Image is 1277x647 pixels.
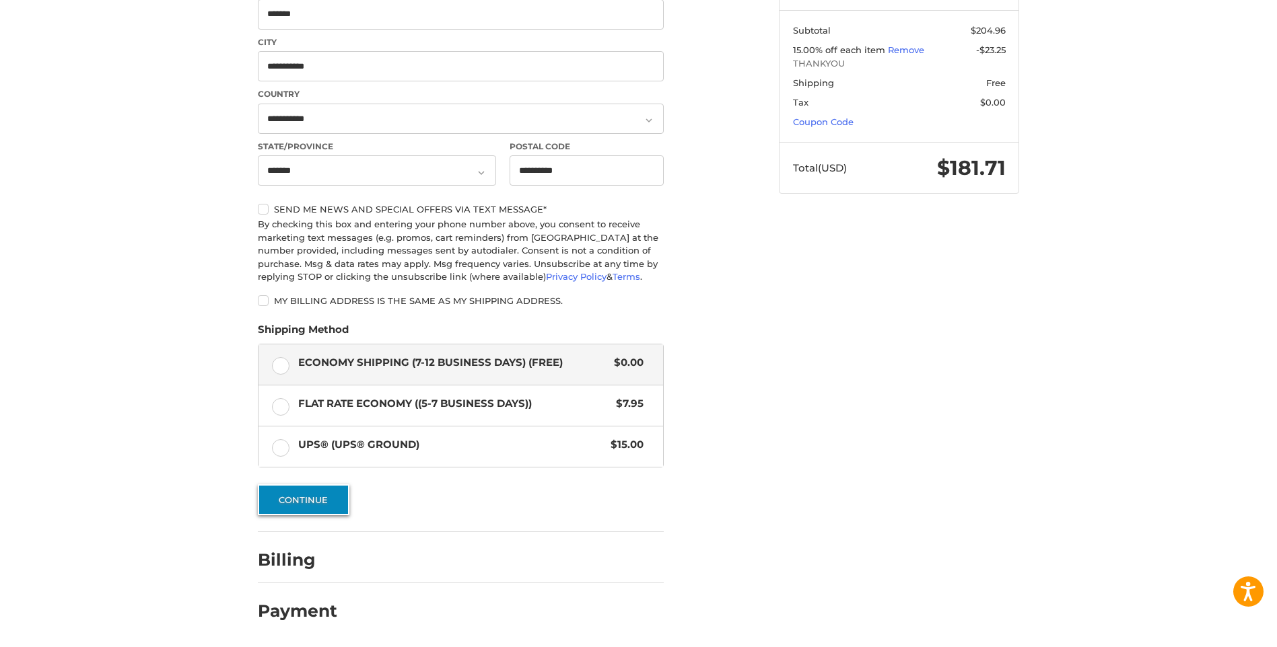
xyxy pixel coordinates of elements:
span: 15.00% off each item [793,44,888,55]
button: Continue [258,484,349,515]
span: Economy Shipping (7-12 Business Days) (Free) [298,355,608,371]
legend: Shipping Method [258,322,349,344]
a: Privacy Policy [546,271,607,282]
label: State/Province [258,141,496,153]
h2: Payment [258,601,337,621]
span: Shipping [793,77,834,88]
span: $181.71 [937,155,1006,180]
span: $0.00 [980,97,1006,108]
span: Free [986,77,1006,88]
iframe: Google Customer Reviews [1166,611,1277,647]
span: Flat Rate Economy ((5-7 Business Days)) [298,396,610,412]
label: Postal Code [510,141,664,153]
a: Remove [888,44,924,55]
div: By checking this box and entering your phone number above, you consent to receive marketing text ... [258,218,664,284]
label: My billing address is the same as my shipping address. [258,295,664,306]
label: City [258,36,664,48]
span: $7.95 [609,396,644,412]
span: Subtotal [793,25,831,36]
span: UPS® (UPS® Ground) [298,437,605,453]
span: $0.00 [607,355,644,371]
span: -$23.25 [976,44,1006,55]
span: Total (USD) [793,161,847,174]
a: Coupon Code [793,116,854,127]
span: $204.96 [971,25,1006,36]
label: Send me news and special offers via text message* [258,204,664,215]
span: THANKYOU [793,57,1006,71]
span: $15.00 [604,437,644,453]
h2: Billing [258,549,337,570]
a: Terms [613,271,640,282]
span: Tax [793,97,808,108]
label: Country [258,88,664,100]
